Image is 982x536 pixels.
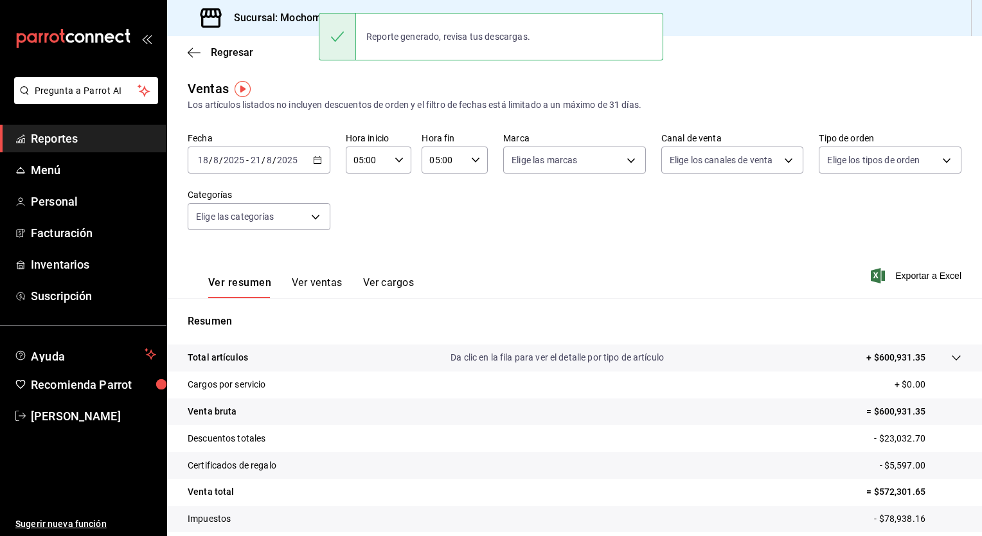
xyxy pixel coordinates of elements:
[197,155,209,165] input: --
[880,459,961,472] p: - $5,597.00
[246,155,249,165] span: -
[661,134,804,143] label: Canal de venta
[31,256,156,273] span: Inventarios
[250,155,262,165] input: --
[866,351,925,364] p: + $600,931.35
[224,10,443,26] h3: Sucursal: Mochomos ([GEOGRAPHIC_DATA])
[188,405,237,418] p: Venta bruta
[188,98,961,112] div: Los artículos listados no incluyen descuentos de orden y el filtro de fechas está limitado a un m...
[188,134,330,143] label: Fecha
[188,46,253,58] button: Regresar
[141,33,152,44] button: open_drawer_menu
[223,155,245,165] input: ----
[9,93,158,107] a: Pregunta a Parrot AI
[188,432,265,445] p: Descuentos totales
[211,46,253,58] span: Regresar
[356,22,540,51] div: Reporte generado, revisa tus descargas.
[188,190,330,199] label: Categorías
[266,155,272,165] input: --
[292,276,343,298] button: Ver ventas
[272,155,276,165] span: /
[188,485,234,499] p: Venta total
[874,512,961,526] p: - $78,938.16
[14,77,158,104] button: Pregunta a Parrot AI
[31,376,156,393] span: Recomienda Parrot
[209,155,213,165] span: /
[31,193,156,210] span: Personal
[188,79,229,98] div: Ventas
[866,485,961,499] p: = $572,301.65
[363,276,415,298] button: Ver cargos
[31,130,156,147] span: Reportes
[346,134,412,143] label: Hora inicio
[188,512,231,526] p: Impuestos
[188,378,266,391] p: Cargos por servicio
[873,268,961,283] button: Exportar a Excel
[31,224,156,242] span: Facturación
[31,287,156,305] span: Suscripción
[219,155,223,165] span: /
[188,314,961,329] p: Resumen
[213,155,219,165] input: --
[15,517,156,531] span: Sugerir nueva función
[422,134,488,143] label: Hora fin
[512,154,577,166] span: Elige las marcas
[262,155,265,165] span: /
[451,351,664,364] p: Da clic en la fila para ver el detalle por tipo de artículo
[188,351,248,364] p: Total artículos
[35,84,138,98] span: Pregunta a Parrot AI
[895,378,961,391] p: + $0.00
[866,405,961,418] p: = $600,931.35
[827,154,920,166] span: Elige los tipos de orden
[208,276,414,298] div: navigation tabs
[276,155,298,165] input: ----
[31,346,139,362] span: Ayuda
[208,276,271,298] button: Ver resumen
[503,134,646,143] label: Marca
[188,459,276,472] p: Certificados de regalo
[31,161,156,179] span: Menú
[196,210,274,223] span: Elige las categorías
[31,407,156,425] span: [PERSON_NAME]
[670,154,772,166] span: Elige los canales de venta
[819,134,961,143] label: Tipo de orden
[235,81,251,97] img: Tooltip marker
[874,432,961,445] p: - $23,032.70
